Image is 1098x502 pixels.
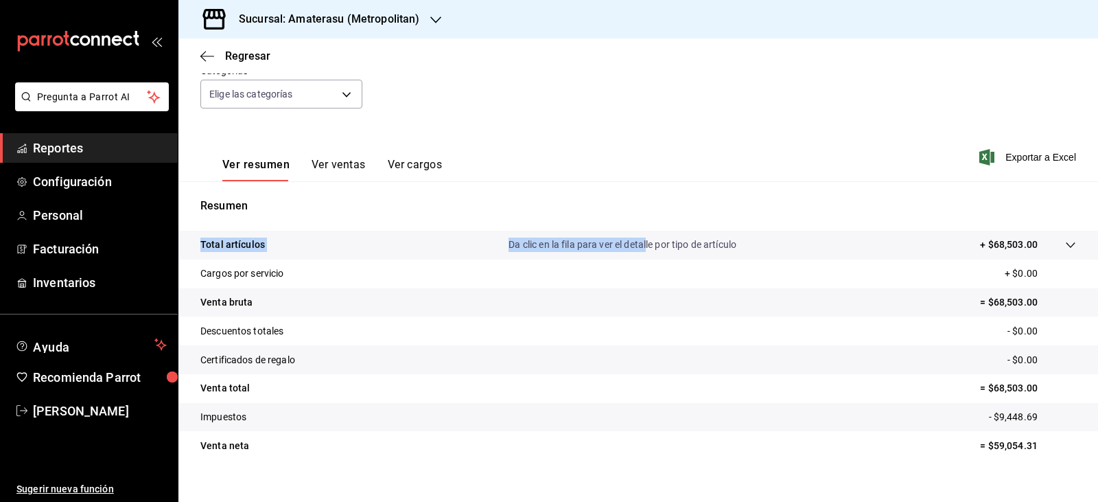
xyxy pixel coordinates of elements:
span: Reportes [33,139,167,157]
p: Venta bruta [200,295,253,310]
p: = $68,503.00 [980,381,1076,396]
span: Elige las categorías [209,87,293,101]
p: - $0.00 [1007,353,1076,367]
p: = $68,503.00 [980,295,1076,310]
p: Resumen [200,198,1076,214]
button: open_drawer_menu [151,36,162,47]
span: [PERSON_NAME] [33,402,167,420]
div: navigation tabs [222,158,442,181]
a: Pregunta a Parrot AI [10,100,169,114]
span: Facturación [33,240,167,258]
span: Sugerir nueva función [16,482,167,497]
span: Personal [33,206,167,225]
h3: Sucursal: Amaterasu (Metropolitan) [228,11,419,27]
button: Ver cargos [388,158,443,181]
span: Inventarios [33,273,167,292]
p: = $59,054.31 [980,439,1076,453]
p: - $0.00 [1007,324,1076,339]
button: Ver ventas [312,158,366,181]
p: Venta neta [200,439,249,453]
span: Regresar [225,49,270,62]
p: Cargos por servicio [200,266,284,281]
span: Pregunta a Parrot AI [37,90,148,104]
span: Configuración [33,172,167,191]
p: - $9,448.69 [989,410,1076,424]
p: Total artículos [200,238,265,252]
button: Ver resumen [222,158,290,181]
p: Certificados de regalo [200,353,295,367]
p: Impuestos [200,410,246,424]
button: Exportar a Excel [982,149,1076,166]
button: Regresar [200,49,270,62]
p: + $0.00 [1005,266,1076,281]
span: Ayuda [33,336,149,353]
p: Da clic en la fila para ver el detalle por tipo de artículo [509,238,736,252]
p: + $68,503.00 [980,238,1038,252]
p: Venta total [200,381,250,396]
button: Pregunta a Parrot AI [15,82,169,111]
span: Recomienda Parrot [33,368,167,387]
p: Descuentos totales [200,324,283,339]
